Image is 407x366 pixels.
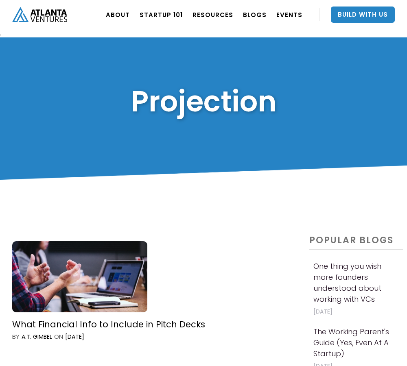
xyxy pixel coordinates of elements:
h4: The Working Parent's Guide (Yes, Even At A Startup) [313,326,399,359]
div: What Financial Info to Include in Pitch Decks [12,319,205,330]
a: Startup 101 [140,3,183,26]
a: One thing you wish more founders understood about working with VCs[DATE] [309,258,403,321]
div: [DATE] [65,333,84,341]
a: EVENTS [276,3,302,26]
a: What Financial Info to Include in Pitch DecksbyA.T. GimbelON[DATE] [4,230,298,352]
h4: One thing you wish more founders understood about working with VCs [313,261,399,305]
a: Build With Us [331,7,395,23]
div: ON [54,333,63,341]
h4: popular BLOGS [309,235,403,250]
a: BLOGS [243,3,267,26]
p: [DATE] [313,307,399,317]
div: by [12,333,20,341]
div: A.T. Gimbel [22,333,52,341]
a: ABOUT [106,3,130,26]
a: RESOURCES [193,3,233,26]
